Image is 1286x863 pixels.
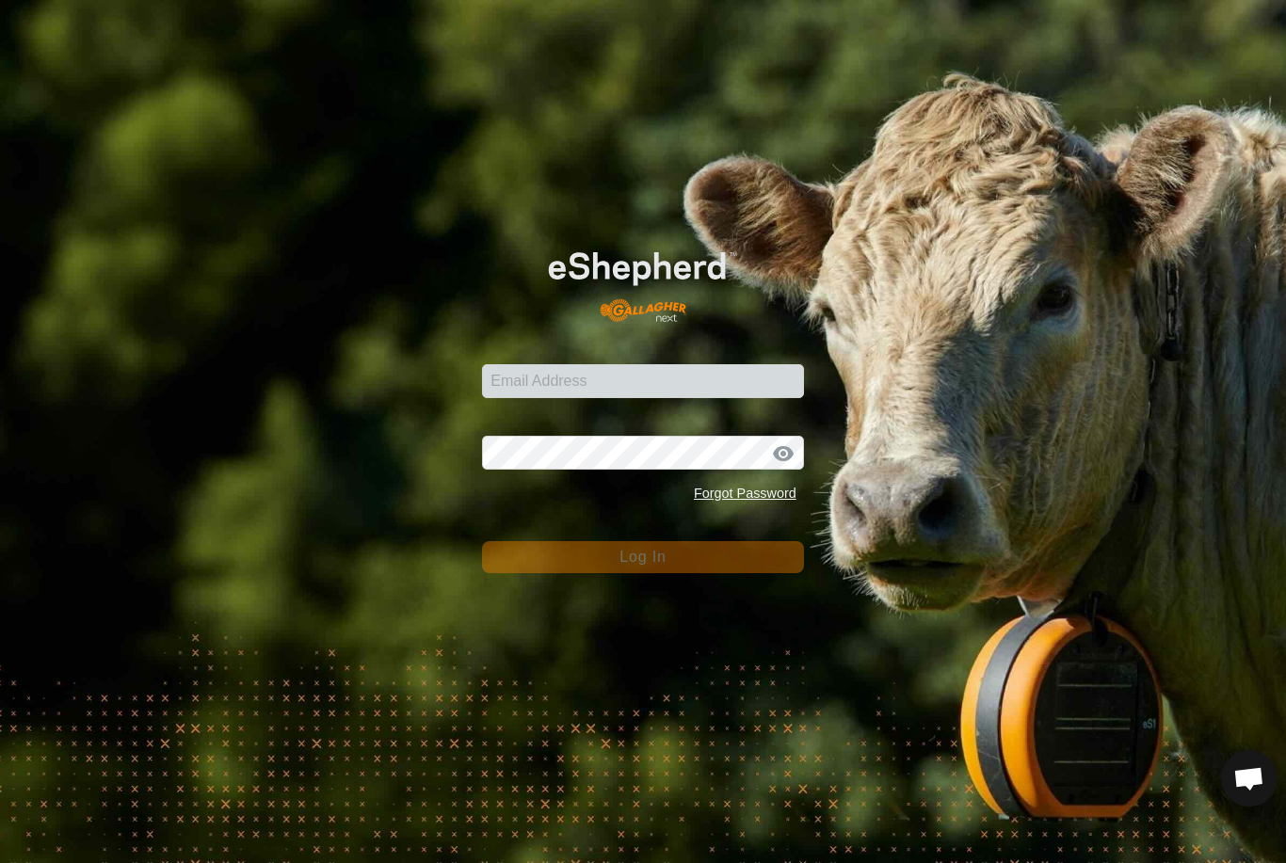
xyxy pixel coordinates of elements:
span: Log In [619,549,666,565]
button: Log In [482,541,804,573]
input: Email Address [482,364,804,398]
a: Forgot Password [694,486,796,501]
div: Open chat [1221,750,1278,807]
img: E-shepherd Logo [514,225,771,334]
